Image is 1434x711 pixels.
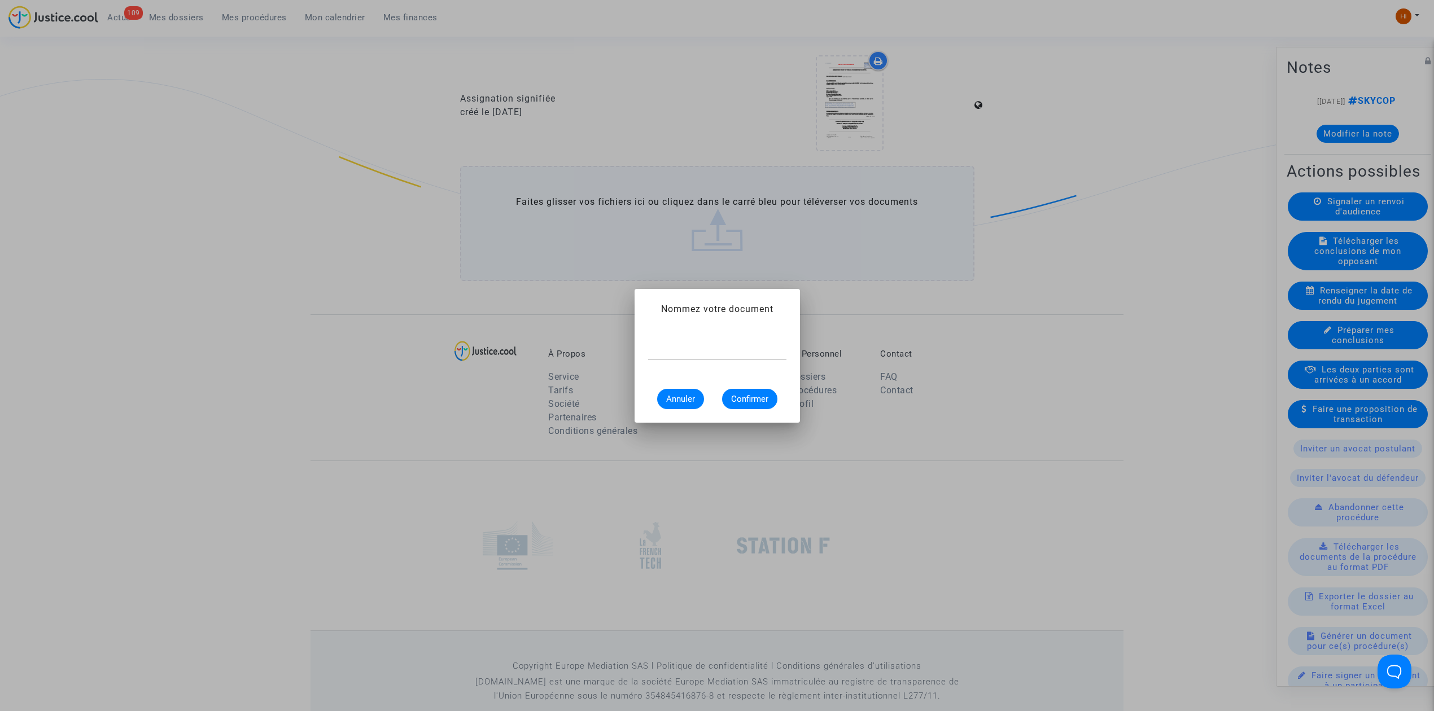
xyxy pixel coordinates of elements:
span: Annuler [666,394,695,404]
span: Nommez votre document [661,304,773,314]
button: Annuler [657,389,704,409]
span: Confirmer [731,394,768,404]
iframe: Help Scout Beacon - Open [1378,655,1411,688]
button: Confirmer [722,389,777,409]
